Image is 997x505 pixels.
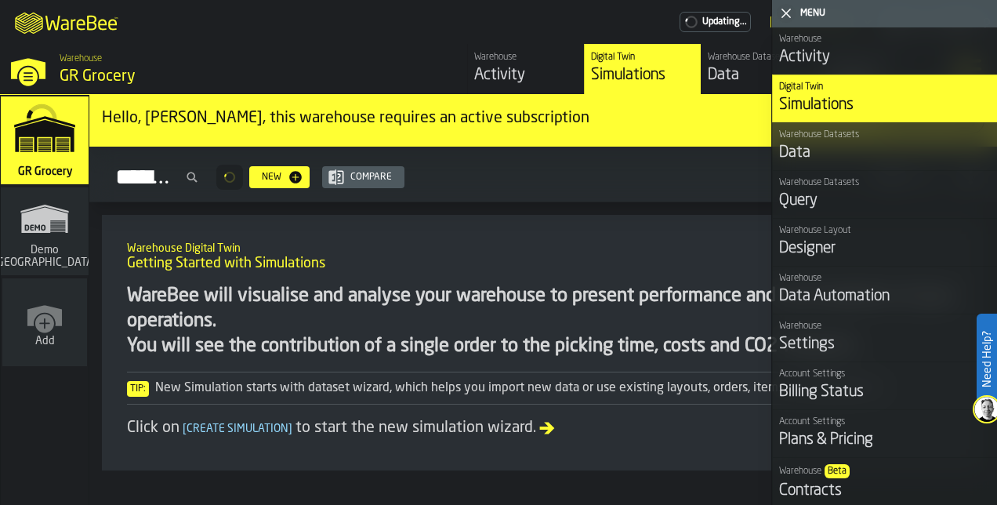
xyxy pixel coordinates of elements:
div: Digital Twin [591,52,694,63]
h2: Sub Title [127,239,958,255]
div: Hello, [PERSON_NAME], this warehouse requires an active subscription [102,107,879,129]
div: Menu Subscription [680,12,751,32]
div: DropdownMenuValue-Sandhya Gopakumar [770,16,854,28]
div: Click on to start the new simulation wizard. [127,417,958,439]
div: New Simulation starts with dataset wizard, which helps you import new data or use existing layout... [127,379,958,398]
a: link-to-/wh/i/e451d98b-95f6-4604-91ff-c80219f9c36d/simulations [584,44,701,94]
div: GR Grocery [60,66,342,88]
div: title-Getting Started with Simulations [114,227,970,284]
a: link-to-/wh/i/e451d98b-95f6-4604-91ff-c80219f9c36d/pricing/ [680,12,751,32]
div: ItemListCard- [102,215,983,470]
h2: button-Simulations [89,147,997,202]
label: Need Help? [978,315,995,403]
a: link-to-/wh/i/16932755-72b9-4ea4-9c69-3f1f3a500823/simulations [1,187,89,278]
span: Tip: [127,381,149,397]
span: Add [35,335,55,347]
div: New [256,172,288,183]
div: Compare [344,172,398,183]
div: Simulations [591,64,694,86]
a: link-to-/wh/i/e451d98b-95f6-4604-91ff-c80219f9c36d/data [701,44,818,94]
span: Create Simulation [179,423,295,434]
span: [ [183,423,187,434]
div: Warehouse [474,52,578,63]
span: Updating... [702,16,747,27]
div: ButtonLoadMore-Loading...-Prev-First-Last [210,165,249,190]
button: button-Compare [322,166,404,188]
span: Warehouse [60,53,102,64]
div: Activity [474,64,578,86]
a: link-to-/wh/i/e451d98b-95f6-4604-91ff-c80219f9c36d/feed/ [467,44,584,94]
button: button-New [249,166,310,188]
div: Warehouse Datasets [708,52,811,63]
a: link-to-/wh/new [2,278,87,369]
div: Data [708,64,811,86]
span: ] [288,423,292,434]
div: ItemListCard- [89,95,997,147]
span: Getting Started with Simulations [127,255,325,272]
div: DropdownMenuValue-Sandhya Gopakumar [763,13,876,31]
div: WareBee will visualise and analyse your warehouse to present performance and cost analytics of yo... [127,284,958,359]
a: link-to-/wh/i/e451d98b-95f6-4604-91ff-c80219f9c36d/simulations [1,96,89,187]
